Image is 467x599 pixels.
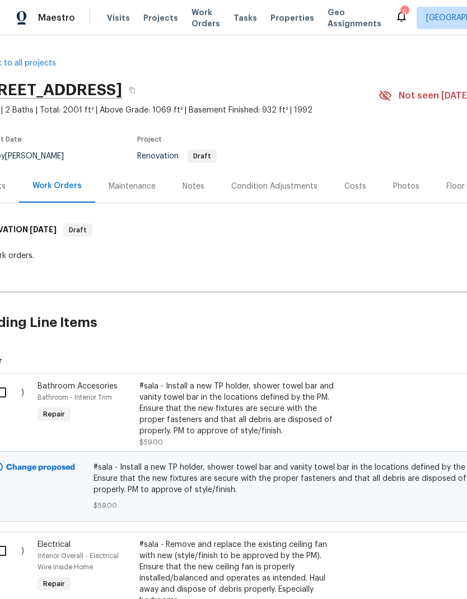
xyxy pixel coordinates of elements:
span: Visits [107,12,130,24]
span: Interior Overall - Electrical Wire Inside Home [38,553,119,570]
div: Costs [344,181,366,192]
button: Copy Address [122,80,142,100]
div: Work Orders [32,180,82,191]
div: #sala - Install a new TP holder, shower towel bar and vanity towel bar in the locations defined b... [139,381,337,437]
span: Draft [189,153,216,160]
div: Condition Adjustments [231,181,317,192]
span: Properties [270,12,314,24]
span: Electrical [38,541,71,549]
span: Tasks [233,14,257,22]
span: $59.00 [139,439,163,446]
span: [DATE] [30,226,57,233]
b: Change proposed [6,464,75,471]
span: Draft [64,224,91,236]
span: Work Orders [192,7,220,29]
span: Bathroom - Interior Trim [38,394,112,401]
span: Repair [39,409,69,420]
span: Bathroom Accesories [38,382,118,390]
span: Geo Assignments [328,7,381,29]
span: Projects [143,12,178,24]
span: Project [137,136,162,143]
span: Repair [39,578,69,589]
div: 5 [400,7,408,18]
span: Maestro [38,12,75,24]
span: Renovation [137,152,217,160]
div: Photos [393,181,419,192]
div: Notes [183,181,204,192]
div: Maintenance [109,181,156,192]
